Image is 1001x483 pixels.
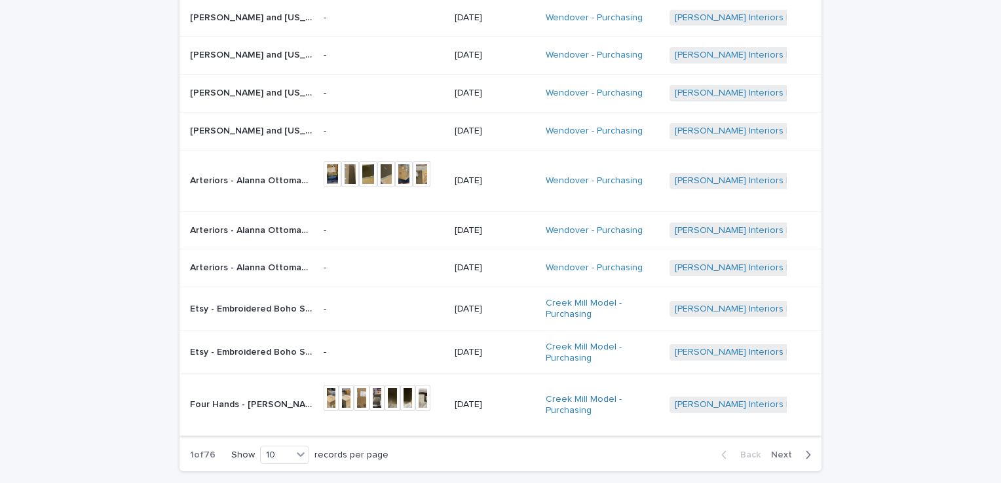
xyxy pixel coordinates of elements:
[261,448,292,462] div: 10
[324,304,445,315] p: -
[675,175,902,187] a: [PERSON_NAME] Interiors | Inbound Shipment | 24065
[455,262,535,274] p: [DATE]
[546,12,643,24] a: Wendover - Purchasing
[324,262,445,274] p: -
[179,211,822,249] tr: Arteriors - Alanna Ottoman FOS01 Cloud Bouclé | 73186Arteriors - Alanna Ottoman FOS01 Cloud Boucl...
[190,223,316,236] p: Arteriors - Alanna Ottoman FOS01 Cloud Bouclé | 73186
[324,12,445,24] p: -
[179,75,822,113] tr: [PERSON_NAME] and [US_STATE][PERSON_NAME] Dining Chair olive grid | 73122[PERSON_NAME] and [US_ST...
[732,450,761,459] span: Back
[675,126,901,137] a: [PERSON_NAME] Interiors | Inbound Shipment | 24053
[324,347,445,358] p: -
[455,225,535,236] p: [DATE]
[314,450,388,461] p: records per page
[546,342,659,364] a: Creek Mill Model - Purchasing
[179,287,822,331] tr: Etsy - Embroidered Boho Small Diamonds Black and White Stripe Throw Pillow Covers 22 * 22 | 73914...
[455,347,535,358] p: [DATE]
[179,150,822,211] tr: Arteriors - Alanna Ottoman FOS01 Cloud Bouclé | 73187Arteriors - Alanna Ottoman FOS01 Cloud Boucl...
[546,88,643,99] a: Wendover - Purchasing
[675,225,902,236] a: [PERSON_NAME] Interiors | Inbound Shipment | 24065
[546,394,659,416] a: Creek Mill Model - Purchasing
[675,88,901,99] a: [PERSON_NAME] Interiors | Inbound Shipment | 24053
[546,126,643,137] a: Wendover - Purchasing
[455,126,535,137] p: [DATE]
[190,301,316,315] p: Etsy - Embroidered Boho Small Diamonds Black and White Stripe Throw Pillow Covers 22 * 22 | 73914
[546,298,659,320] a: Creek Mill Model - Purchasing
[324,50,445,61] p: -
[179,331,822,374] tr: Etsy - Embroidered Boho Small Diamonds Black and White Stripe Throw Pillow Covers 22 * 22 | 73913...
[675,304,899,315] a: [PERSON_NAME] Interiors | Inbound Shipment | 24241
[455,175,535,187] p: [DATE]
[711,449,766,461] button: Back
[190,397,316,410] p: Four Hands - Malakai Swivel Chair Surrey Olive • 231360-002 | 71572
[455,12,535,24] p: [DATE]
[455,88,535,99] p: [DATE]
[324,225,445,236] p: -
[179,374,822,436] tr: Four Hands - [PERSON_NAME] Swivel Chair Surrey Olive • 231360-002 | 71572Four Hands - [PERSON_NAM...
[546,175,643,187] a: Wendover - Purchasing
[190,47,316,61] p: Lulu and Georgia - Russell Dining Chair olive grid | 73121
[546,50,643,61] a: Wendover - Purchasing
[675,399,902,410] a: [PERSON_NAME] Interiors | Inbound Shipment | 23606
[179,439,226,471] p: 1 of 76
[546,225,643,236] a: Wendover - Purchasing
[190,10,316,24] p: Lulu and Georgia - Russell Dining Chair olive grid | 73120
[190,260,316,274] p: Arteriors - Alanna Ottoman FOS01 Cloud Bouclé | 73188
[179,37,822,75] tr: [PERSON_NAME] and [US_STATE][PERSON_NAME] Dining Chair olive grid | 73121[PERSON_NAME] and [US_ST...
[179,112,822,150] tr: [PERSON_NAME] and [US_STATE][PERSON_NAME] Dining Chair olive grid | 73123[PERSON_NAME] and [US_ST...
[455,50,535,61] p: [DATE]
[675,347,899,358] a: [PERSON_NAME] Interiors | Inbound Shipment | 24241
[675,50,901,61] a: [PERSON_NAME] Interiors | Inbound Shipment | 24053
[231,450,255,461] p: Show
[190,173,316,187] p: Arteriors - Alanna Ottoman FOS01 Cloud Bouclé | 73187
[455,399,535,410] p: [DATE]
[179,249,822,287] tr: Arteriors - Alanna Ottoman FOS01 Cloud Bouclé | 73188Arteriors - Alanna Ottoman FOS01 Cloud Boucl...
[771,450,800,459] span: Next
[766,449,822,461] button: Next
[675,12,901,24] a: [PERSON_NAME] Interiors | Inbound Shipment | 24053
[324,88,445,99] p: -
[675,262,902,274] a: [PERSON_NAME] Interiors | Inbound Shipment | 24065
[324,126,445,137] p: -
[546,262,643,274] a: Wendover - Purchasing
[190,344,316,358] p: Etsy - Embroidered Boho Small Diamonds Black and White Stripe Throw Pillow Covers 22 * 22 | 73913
[190,123,316,137] p: Lulu and Georgia - Russell Dining Chair olive grid | 73123
[455,304,535,315] p: [DATE]
[190,85,316,99] p: Lulu and Georgia - Russell Dining Chair olive grid | 73122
